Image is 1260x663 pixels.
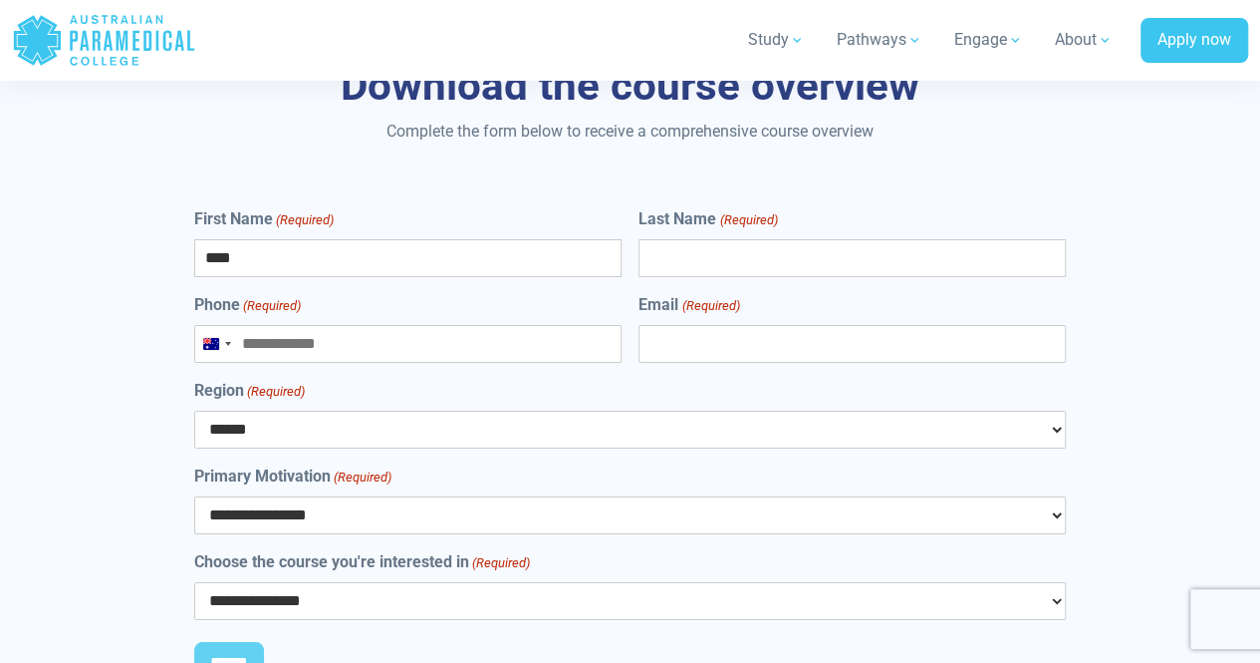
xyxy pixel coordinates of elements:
span: (Required) [333,468,392,488]
label: Phone [194,293,301,317]
span: (Required) [246,382,306,402]
a: Apply now [1140,18,1248,64]
label: Last Name [638,207,777,231]
label: Primary Motivation [194,465,391,489]
span: (Required) [680,296,740,316]
span: (Required) [242,296,302,316]
a: Australian Paramedical College [12,8,196,73]
span: (Required) [275,210,335,230]
a: About [1043,12,1125,68]
a: Pathways [825,12,934,68]
label: Email [638,293,739,317]
h3: Download the course overview [105,61,1155,112]
a: Study [736,12,817,68]
label: First Name [194,207,334,231]
label: Region [194,379,305,403]
p: Complete the form below to receive a comprehensive course overview [105,120,1155,144]
span: (Required) [718,210,778,230]
button: Selected country [195,326,237,362]
span: (Required) [471,553,531,573]
a: Engage [942,12,1035,68]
